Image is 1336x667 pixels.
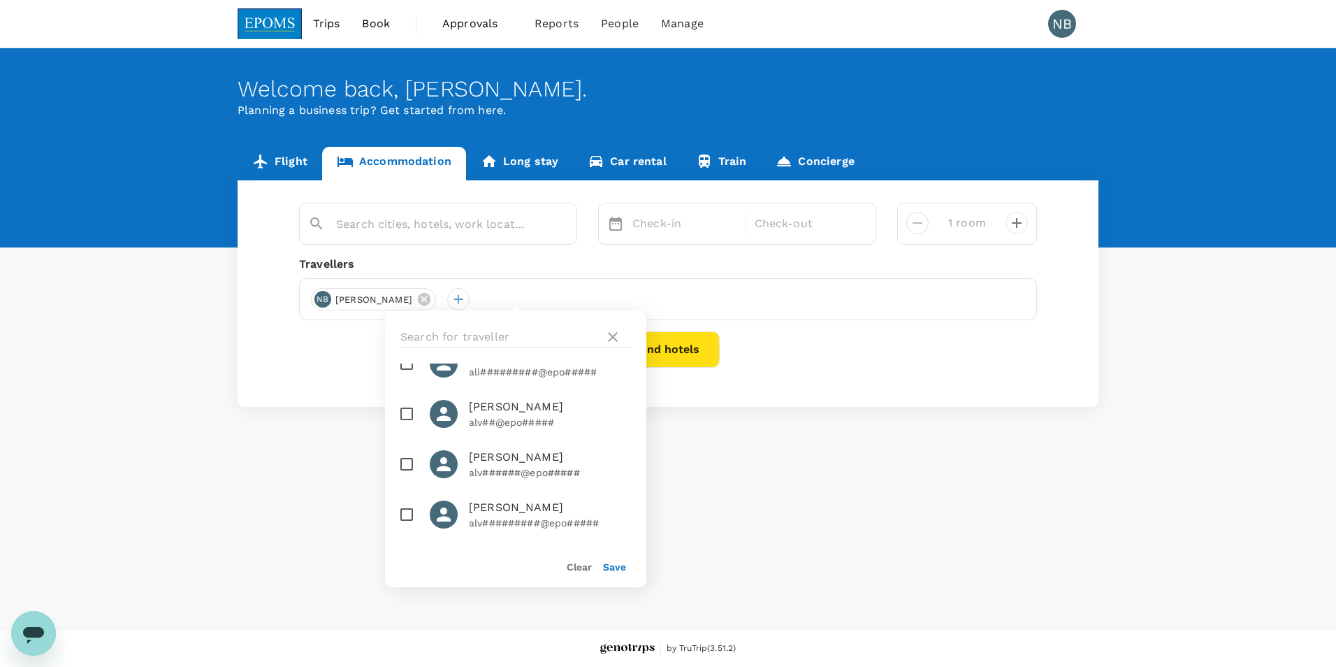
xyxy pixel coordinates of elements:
span: Approvals [442,15,512,32]
a: Car rental [573,147,681,180]
img: EPOMS SDN BHD [238,8,302,39]
span: Reports [535,15,579,32]
p: ali#########@epo##### [469,365,631,379]
p: alv#########@epo##### [469,516,631,530]
div: NB [1048,10,1076,38]
iframe: Button to launch messaging window [11,611,56,656]
p: alv######@epo##### [469,466,631,480]
button: decrease [1005,212,1028,234]
button: Open [567,223,569,226]
p: alv##@epo##### [469,415,631,429]
a: Flight [238,147,322,180]
span: [PERSON_NAME] [469,499,631,516]
div: Travellers [299,256,1037,273]
p: Planning a business trip? Get started from here. [238,102,1098,119]
div: Welcome back , [PERSON_NAME] . [238,76,1098,102]
a: Accommodation [322,147,466,180]
span: People [601,15,639,32]
a: Train [681,147,762,180]
div: NB[PERSON_NAME] [311,288,436,310]
div: NB [314,291,331,308]
span: [PERSON_NAME] [469,449,631,466]
p: Check-in [632,215,737,232]
span: Manage [661,15,704,32]
button: Save [603,561,626,573]
button: Find hotels [616,331,720,368]
input: Search cities, hotels, work locations [336,213,529,235]
a: Long stay [466,147,573,180]
input: Search for traveller [400,326,599,348]
a: Concierge [761,147,869,180]
span: [PERSON_NAME] [327,293,421,307]
span: [PERSON_NAME] [469,399,631,415]
button: Clear [567,561,592,573]
span: Trips [313,15,340,32]
span: by TruTrip ( 3.51.2 ) [667,642,736,656]
span: Book [362,15,390,32]
p: Check-out [755,215,859,232]
input: Add rooms [940,212,994,234]
img: Genotrips - EPOMS [600,644,655,654]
